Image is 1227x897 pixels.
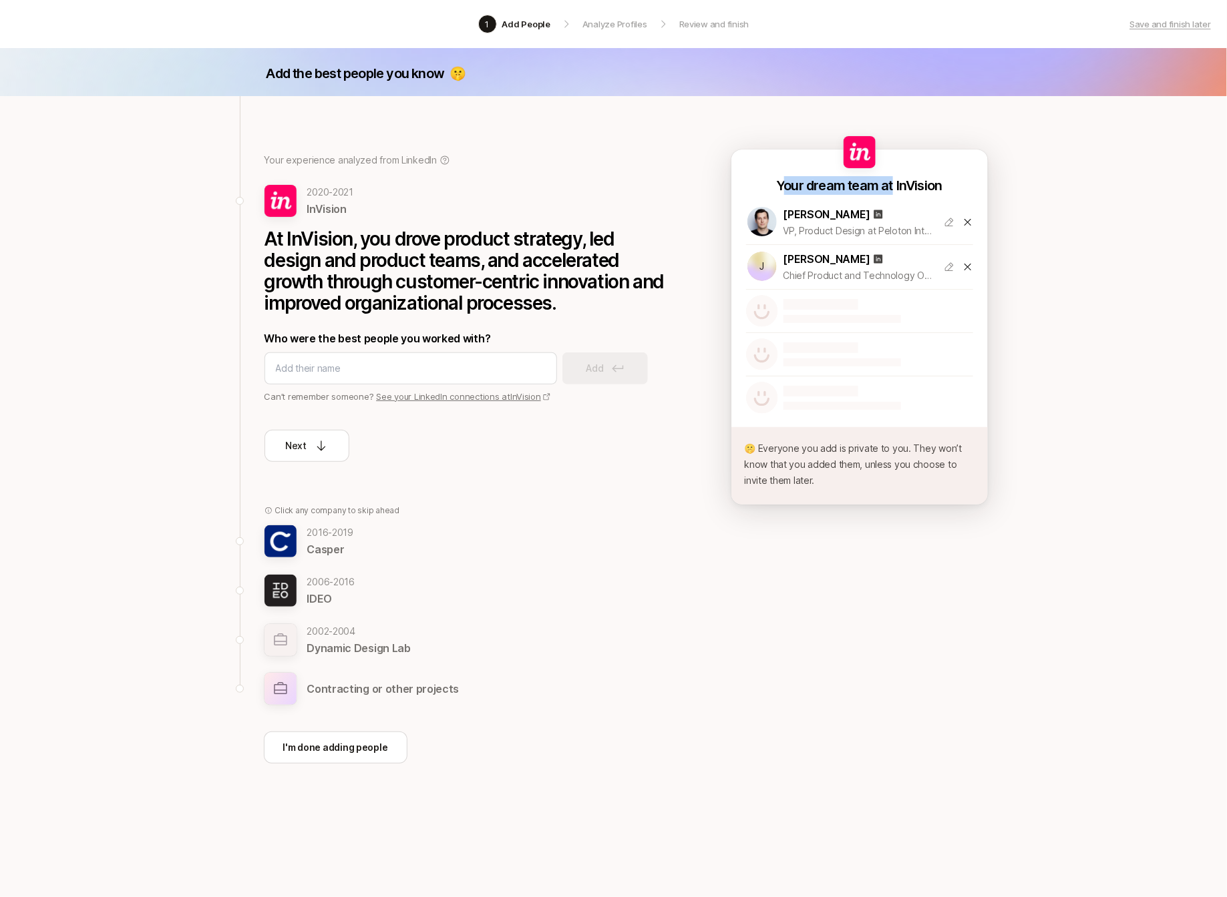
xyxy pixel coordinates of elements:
[307,680,460,697] p: Contracting or other projects
[783,223,933,239] p: VP, Product Design at Peloton Interactive
[267,64,445,83] p: Add the best people you know
[265,673,297,705] img: other-company-logo.svg
[376,391,551,402] a: See your LinkedIn connections atInVision
[1129,17,1211,31] a: Save and finish later
[307,541,354,558] p: Casper
[759,258,764,274] p: J
[679,17,749,31] p: Review and finish
[307,590,355,607] p: IDEO
[265,525,297,557] img: f9729ba1_078f_4cfa_aac7_ba0c5d0a4dd8.jpg
[265,390,665,403] p: Can’t remember someone?
[746,338,778,370] img: default-avatar.svg
[307,200,354,218] p: InVision
[745,440,975,489] p: 🤫 Everyone you add is private to you. They won’t know that you added them, unless you choose to i...
[783,206,871,223] p: [PERSON_NAME]
[275,505,400,517] p: Click any company to skip ahead
[776,176,893,195] p: Your dream team at
[283,739,388,756] p: I'm done adding people
[307,639,411,657] p: Dynamic Design Lab
[285,438,307,454] p: Next
[896,176,942,195] p: InVision
[486,17,490,31] p: 1
[276,360,546,376] input: Add their name
[844,136,876,168] img: 4f82510e_9c74_4b32_bce9_92b370fb80f2.jpg
[502,17,550,31] p: Add People
[265,330,665,347] p: Who were the best people you worked with?
[746,295,778,327] img: default-avatar.svg
[307,623,411,639] p: 2002 - 2004
[264,731,407,764] button: I'm done adding people
[582,17,647,31] p: Analyze Profiles
[746,382,778,414] img: default-avatar.svg
[265,228,665,314] p: At InVision, you drove product strategy, led design and product teams, and accelerated growth thr...
[265,430,349,462] button: Next
[783,268,933,284] p: Chief Product and Technology Officer at Miro
[265,185,297,217] img: 4f82510e_9c74_4b32_bce9_92b370fb80f2.jpg
[783,250,871,268] p: [PERSON_NAME]
[265,152,437,168] p: Your experience analyzed from LinkedIn
[450,64,466,83] p: 🤫
[307,184,354,200] p: 2020 - 2021
[265,624,297,656] img: empty-company-logo.svg
[265,575,297,607] img: 944e2394_202f_45dd_be13_1343af5e241c.jpg
[747,207,777,236] img: 1531256561651
[307,525,354,541] p: 2016 - 2019
[307,574,355,590] p: 2006 - 2016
